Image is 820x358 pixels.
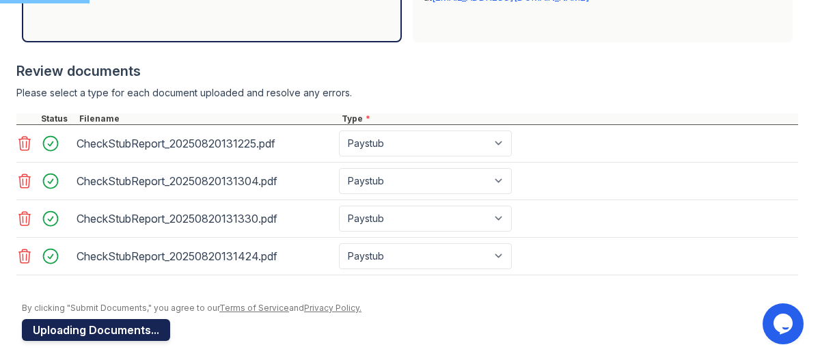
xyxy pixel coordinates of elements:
[339,113,798,124] div: Type
[219,303,289,313] a: Terms of Service
[77,208,333,230] div: CheckStubReport_20250820131330.pdf
[22,303,798,314] div: By clicking "Submit Documents," you agree to our and
[22,319,170,341] button: Uploading Documents...
[77,245,333,267] div: CheckStubReport_20250820131424.pdf
[77,133,333,154] div: CheckStubReport_20250820131225.pdf
[38,113,77,124] div: Status
[77,113,339,124] div: Filename
[304,303,361,313] a: Privacy Policy.
[16,61,798,81] div: Review documents
[77,170,333,192] div: CheckStubReport_20250820131304.pdf
[763,303,806,344] iframe: chat widget
[16,86,798,100] div: Please select a type for each document uploaded and resolve any errors.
